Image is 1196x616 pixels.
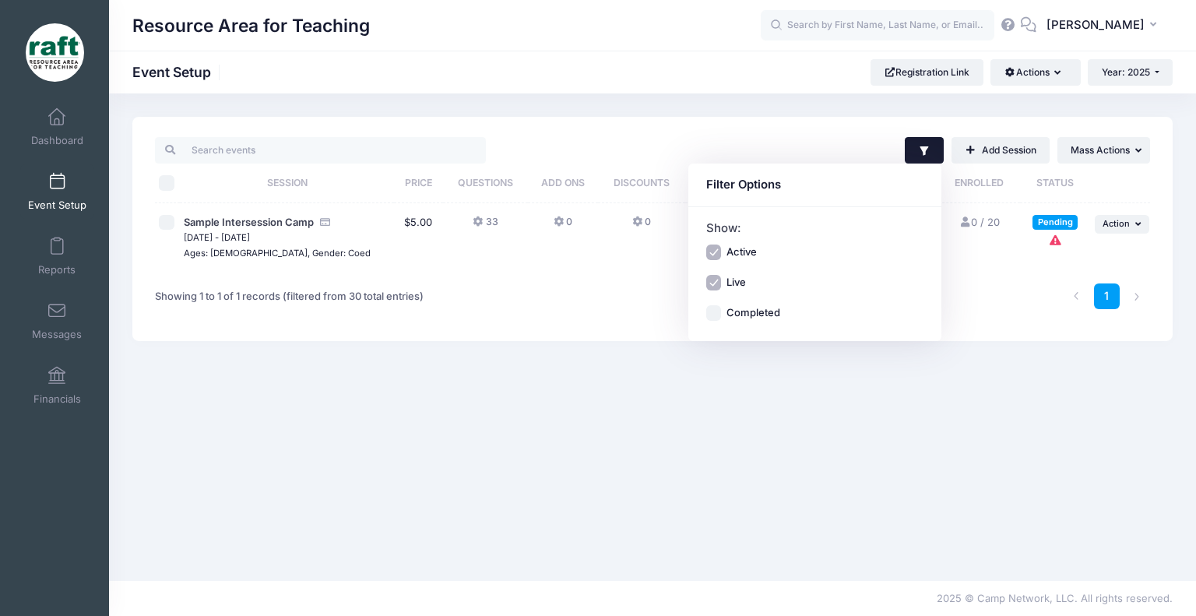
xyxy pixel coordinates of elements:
a: Add Session [952,137,1050,164]
th: Enrolled [938,164,1021,203]
a: Reports [20,229,94,283]
div: Showing 1 to 1 of 1 records (filtered from 30 total entries) [155,279,424,315]
span: Questions [458,177,513,188]
span: Sample Intersession Camp [184,216,314,228]
td: $5.00 [394,203,442,273]
a: 0 / 20 [959,216,1000,228]
small: Ages: [DEMOGRAPHIC_DATA], Gender: Coed [184,248,371,259]
span: [PERSON_NAME] [1046,16,1145,33]
label: Active [726,245,757,260]
i: Session is not ready for accepting registrations. Please check the session settings. [1049,235,1061,245]
span: 2025 © Camp Network, LLC. All rights reserved. [937,592,1173,604]
label: Completed [726,305,780,321]
button: 33 [473,215,498,238]
input: Search events [155,137,486,164]
button: Mass Actions [1057,137,1150,164]
button: Actions [990,59,1080,86]
th: Session [180,164,394,203]
span: Messages [32,328,82,341]
span: Discounts [614,177,670,188]
button: Year: 2025 [1088,59,1173,86]
div: Filter Options [706,176,924,193]
button: [PERSON_NAME] [1036,8,1173,44]
img: Resource Area for Teaching [26,23,84,82]
i: Accepting Credit Card Payments [318,217,331,227]
a: Event Setup [20,164,94,219]
span: Event Setup [28,199,86,212]
div: Pending [1032,215,1078,230]
a: Dashboard [20,100,94,154]
label: Show: [706,220,741,237]
button: 0 [554,215,572,238]
button: 0 [632,215,651,238]
small: [DATE] - [DATE] [184,232,250,243]
span: Reports [38,263,76,276]
label: Live [726,275,746,290]
span: Year: 2025 [1102,66,1150,78]
input: Search by First Name, Last Name, or Email... [761,10,994,41]
span: Financials [33,392,81,406]
th: Add Ons [528,164,598,203]
button: Action [1095,215,1149,234]
a: 1 [1094,283,1120,309]
span: Add Ons [541,177,585,188]
th: Questions [443,164,529,203]
th: Coupons [685,164,761,203]
h1: Resource Area for Teaching [132,8,370,44]
a: Registration Link [871,59,983,86]
h1: Event Setup [132,64,224,80]
span: Action [1103,218,1130,229]
a: Financials [20,358,94,413]
span: Mass Actions [1071,144,1130,156]
th: Status [1020,164,1090,203]
th: Price [394,164,442,203]
span: Dashboard [31,134,83,147]
th: Discounts [598,164,685,203]
a: Messages [20,294,94,348]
